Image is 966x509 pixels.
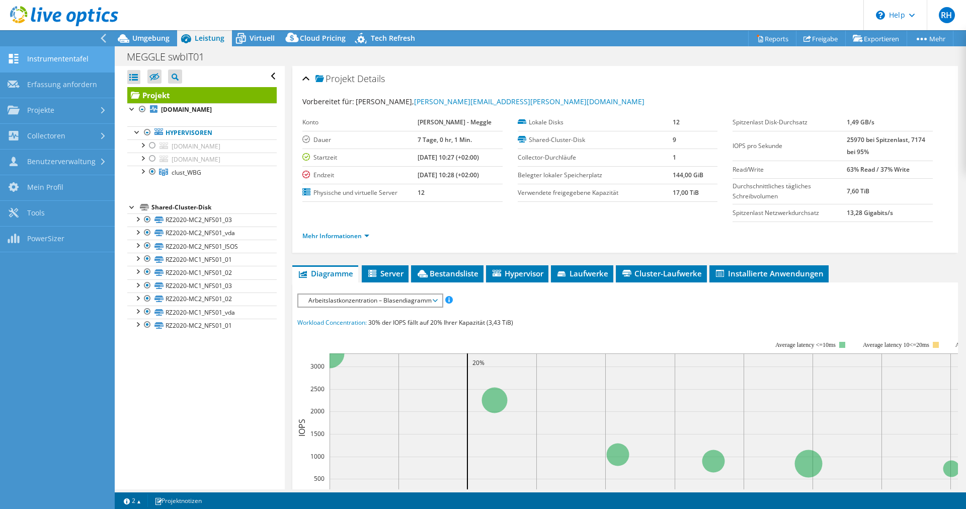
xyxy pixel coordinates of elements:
text: 2500 [310,385,325,393]
a: Mehr [907,31,953,46]
a: RZ2020-MC1_NFS01_01 [127,253,277,266]
span: Laufwerke [556,268,608,278]
b: 1 [673,153,676,162]
a: Exportieren [845,31,907,46]
span: RH [939,7,955,23]
text: 1500 [310,429,325,438]
b: [PERSON_NAME] - Meggle [418,118,492,126]
span: Cluster-Laufwerke [621,268,702,278]
a: [DOMAIN_NAME] [127,139,277,153]
a: RZ2020-MC2_NFS01_03 [127,213,277,227]
text: 500 [314,474,325,483]
b: 1,49 GB/s [847,118,874,126]
label: Spitzenlast Disk-Durchsatz [733,117,846,127]
label: Shared-Cluster-Disk [518,135,673,145]
label: Belegter lokaler Speicherplatz [518,170,673,180]
span: Arbeitslastkonzentration – Blasendiagramm [303,295,437,307]
label: IOPS pro Sekunde [733,141,846,151]
label: Durchschnittliches tägliches Schreibvolumen [733,181,846,201]
h1: MEGGLE swbIT01 [122,51,220,62]
a: Reports [748,31,796,46]
span: Diagramme [297,268,353,278]
a: RZ2020-MC2_NFS01_02 [127,293,277,306]
tspan: Average latency <=10ms [775,341,836,348]
text: 3000 [310,362,325,371]
a: Freigabe [796,31,846,46]
span: Tech Refresh [371,33,415,43]
b: 12 [418,188,425,197]
b: [DATE] 10:27 (+02:00) [418,153,479,162]
label: Dauer [302,135,418,145]
b: 7,60 TiB [847,187,869,195]
b: 17,00 TiB [673,188,699,197]
b: 13,28 Gigabits/s [847,208,893,217]
a: Projektnotizen [147,494,209,507]
span: Leistung [195,33,224,43]
label: Endzeit [302,170,418,180]
b: 7 Tage, 0 hr, 1 Min. [418,135,472,144]
b: [DOMAIN_NAME] [161,105,212,114]
b: 25970 bei Spitzenlast, 7174 bei 95% [847,135,925,156]
tspan: Average latency 10<=20ms [863,341,929,348]
a: RZ2020-MC2_NFS01_01 [127,319,277,332]
span: Cloud Pricing [300,33,346,43]
span: Projekt [315,74,355,84]
text: 1000 [310,452,325,461]
span: Server [367,268,404,278]
label: Vorbereitet für: [302,97,354,106]
span: Virtuell [250,33,275,43]
text: 20% [472,358,485,367]
span: 30% der IOPS fällt auf 20% Ihrer Kapazität (3,43 TiB) [368,318,513,327]
a: Mehr Informationen [302,232,369,240]
span: Umgebung [132,33,170,43]
b: 9 [673,135,676,144]
label: Verwendete freigegebene Kapazität [518,188,673,198]
label: Startzeit [302,153,418,163]
a: RZ2020-MC1_NFS01_vda [127,306,277,319]
b: 63% Read / 37% Write [847,165,910,174]
label: Collector-Durchläufe [518,153,673,163]
label: Spitzenlast Netzwerkdurchsatz [733,208,846,218]
a: Projekt [127,87,277,103]
a: [DOMAIN_NAME] [127,103,277,116]
a: RZ2020-MC1_NFS01_03 [127,279,277,293]
div: Shared-Cluster-Disk [151,201,277,213]
label: Read/Write [733,165,846,175]
b: [DATE] 10:28 (+02:00) [418,171,479,179]
span: Bestandsliste [416,268,478,278]
span: Installierte Anwendungen [714,268,824,278]
b: 144,00 GiB [673,171,703,179]
a: [PERSON_NAME][EMAIL_ADDRESS][PERSON_NAME][DOMAIN_NAME] [414,97,645,106]
svg: \n [876,11,885,20]
a: clust_WBG [127,166,277,179]
a: RZ2020-MC1_NFS01_02 [127,266,277,279]
span: Workload Concentration: [297,318,367,327]
a: Hypervisoren [127,126,277,139]
label: Konto [302,117,418,127]
span: [DOMAIN_NAME] [172,142,220,151]
label: Lokale Disks [518,117,673,127]
text: IOPS [296,418,307,436]
span: [DOMAIN_NAME] [172,155,220,164]
span: clust_WBG [172,168,201,177]
a: 2 [117,494,148,507]
label: Physische und virtuelle Server [302,188,418,198]
span: [PERSON_NAME], [356,97,645,106]
text: 2000 [310,407,325,415]
a: [DOMAIN_NAME] [127,153,277,166]
a: RZ2020-MC2_NFS01_ISOS [127,240,277,253]
span: Hypervisor [491,268,543,278]
b: 12 [673,118,680,126]
span: Details [357,72,385,85]
a: RZ2020-MC2_NFS01_vda [127,227,277,240]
